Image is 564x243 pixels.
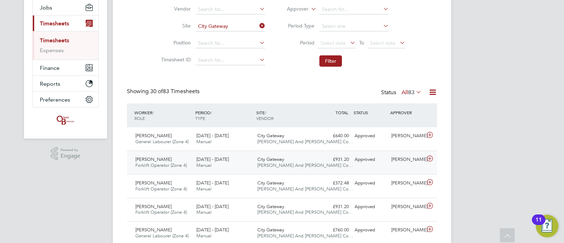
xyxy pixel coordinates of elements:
[352,106,388,119] div: STATUS
[283,40,314,46] label: Period
[196,139,211,145] span: Manual
[135,139,189,145] span: General Labourer (Zone 4)
[159,56,191,63] label: Timesheet ID
[32,115,99,126] a: Go to home page
[61,147,80,153] span: Powered by
[196,162,211,168] span: Manual
[33,16,98,31] button: Timesheets
[194,106,255,124] div: PERIOD
[352,224,388,236] div: Approved
[33,31,98,60] div: Timesheets
[257,139,353,145] span: [PERSON_NAME] And [PERSON_NAME] Co…
[135,133,172,139] span: [PERSON_NAME]
[135,180,172,186] span: [PERSON_NAME]
[315,154,352,165] div: £931.20
[159,40,191,46] label: Position
[135,203,172,209] span: [PERSON_NAME]
[152,110,154,115] span: /
[352,177,388,189] div: Approved
[135,233,189,239] span: General Labourer (Zone 4)
[196,133,229,139] span: [DATE] - [DATE]
[127,88,201,95] div: Showing
[196,209,211,215] span: Manual
[33,92,98,107] button: Preferences
[352,201,388,213] div: Approved
[33,60,98,75] button: Finance
[40,47,64,54] a: Expenses
[388,130,425,142] div: [PERSON_NAME]
[55,115,76,126] img: oneillandbrennan-logo-retina.png
[196,5,265,14] input: Search for...
[283,23,314,29] label: Period Type
[319,5,389,14] input: Search for...
[135,162,187,168] span: Forklift Operator (Zone 4)
[40,65,60,71] span: Finance
[370,40,396,46] span: Select date
[196,227,229,233] span: [DATE] - [DATE]
[196,156,229,162] span: [DATE] - [DATE]
[388,224,425,236] div: [PERSON_NAME]
[257,186,353,192] span: [PERSON_NAME] And [PERSON_NAME] Co…
[401,89,422,96] label: All
[257,203,284,209] span: City Gateway
[352,154,388,165] div: Approved
[315,177,352,189] div: £372.48
[135,186,187,192] span: Forklift Operator (Zone 4)
[535,220,542,229] div: 11
[320,40,346,46] span: Select date
[61,153,80,159] span: Engage
[196,38,265,48] input: Search for...
[257,133,284,139] span: City Gateway
[257,227,284,233] span: City Gateway
[315,201,352,213] div: £931.20
[134,115,145,121] span: ROLE
[277,6,308,13] label: Approver
[408,89,415,96] span: 83
[257,162,353,168] span: [PERSON_NAME] And [PERSON_NAME] Co…
[196,180,229,186] span: [DATE] - [DATE]
[388,201,425,213] div: [PERSON_NAME]
[40,20,69,27] span: Timesheets
[381,88,423,98] div: Status
[257,156,284,162] span: City Gateway
[159,23,191,29] label: Site
[150,88,200,95] span: 83 Timesheets
[195,115,205,121] span: TYPE
[257,233,353,239] span: [PERSON_NAME] And [PERSON_NAME] Co…
[196,22,265,31] input: Search for...
[352,130,388,142] div: Approved
[319,22,389,31] input: Select one
[196,55,265,65] input: Search for...
[315,224,352,236] div: £760.00
[257,209,353,215] span: [PERSON_NAME] And [PERSON_NAME] Co…
[33,76,98,91] button: Reports
[257,180,284,186] span: City Gateway
[315,130,352,142] div: £640.00
[150,88,163,95] span: 30 of
[196,186,211,192] span: Manual
[255,106,315,124] div: SITE
[135,209,187,215] span: Forklift Operator (Zone 4)
[135,156,172,162] span: [PERSON_NAME]
[40,4,52,11] span: Jobs
[319,55,342,67] button: Filter
[135,227,172,233] span: [PERSON_NAME]
[265,110,266,115] span: /
[388,154,425,165] div: [PERSON_NAME]
[388,177,425,189] div: [PERSON_NAME]
[133,106,194,124] div: WORKER
[196,203,229,209] span: [DATE] - [DATE]
[40,37,69,44] a: Timesheets
[336,110,348,115] span: TOTAL
[536,215,558,237] button: Open Resource Center, 11 new notifications
[51,147,81,160] a: Powered byEngage
[40,96,70,103] span: Preferences
[40,80,60,87] span: Reports
[256,115,274,121] span: VENDOR
[210,110,212,115] span: /
[159,6,191,12] label: Vendor
[388,106,425,119] div: APPROVER
[357,38,366,47] span: To
[196,233,211,239] span: Manual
